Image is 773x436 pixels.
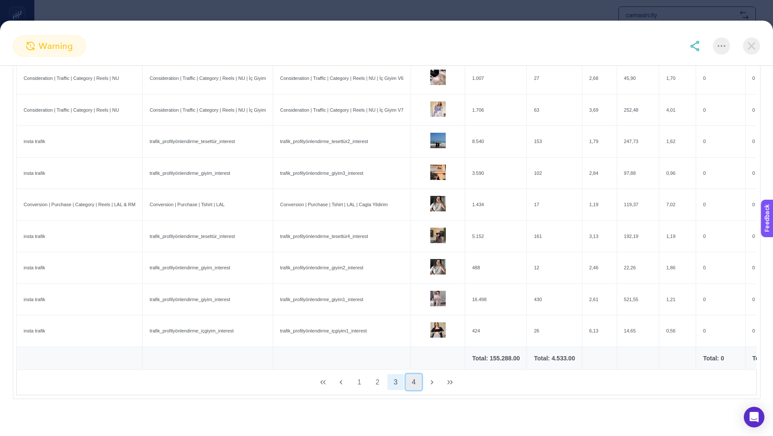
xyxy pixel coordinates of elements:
[333,374,349,390] button: Previous Page
[351,374,368,390] button: 1
[465,194,526,215] div: 1.434
[465,226,526,247] div: 5.152
[696,100,745,121] div: 0
[696,194,745,215] div: 0
[143,68,273,89] div: Consideration | Traffic | Category | Reels | NU | İç Giyim
[743,37,760,55] img: close-dialog
[617,100,659,121] div: 252,48
[273,194,410,215] div: Conversion | Purchase | Tshirt | LAL | Cagla Yildirim
[143,320,273,341] div: trafik_profilyönlendirme_içgiyim_interest
[143,289,273,310] div: trafik_profilyönlendirme_giyim_interest
[17,257,142,278] div: insta trafik
[26,42,35,50] img: warning
[617,226,659,247] div: 192,19
[659,68,696,89] div: 1,70
[696,226,745,247] div: 0
[617,68,659,89] div: 45,90
[465,320,526,341] div: 424
[703,354,738,363] div: Total: 0
[17,289,142,310] div: insta trafik
[424,374,440,390] button: Next Page
[472,354,520,363] div: Total: 155.288.00
[718,45,725,47] img: More options
[617,289,659,310] div: 521,55
[696,257,745,278] div: 0
[17,163,142,184] div: insta trafik
[582,100,617,121] div: 3,69
[465,68,526,89] div: 1.007
[659,320,696,341] div: 0,56
[659,226,696,247] div: 1,19
[273,289,410,310] div: trafik_profilyönlendirme_giyim1_interest
[39,40,73,52] span: warning
[17,68,142,89] div: Consideration | Traffic | Category | Reels | NU
[527,257,581,278] div: 12
[696,320,745,341] div: 0
[659,163,696,184] div: 0,96
[744,407,764,427] div: Open Intercom Messenger
[527,100,581,121] div: 63
[465,131,526,152] div: 8.540
[273,226,410,247] div: trafik_profilyönlendirme_tesettür4_interest
[527,320,581,341] div: 26
[582,131,617,152] div: 1,79
[465,100,526,121] div: 1.706
[582,226,617,247] div: 3,13
[273,320,410,341] div: trafik_profilyönlendirme_içgiyim1_interest
[315,374,331,390] button: First Page
[273,163,410,184] div: trafik_profilyönlendirme_giyim3_interest
[696,131,745,152] div: 0
[369,374,386,390] button: 2
[143,100,273,121] div: Consideration | Traffic | Category | Reels | NU | İç Giyim
[442,374,458,390] button: Last Page
[617,257,659,278] div: 22,26
[659,194,696,215] div: 7,02
[527,226,581,247] div: 161
[273,100,410,121] div: Consideration | Traffic | Category | Reels | NU | İç Giyim V7
[582,163,617,184] div: 2,84
[527,194,581,215] div: 17
[387,374,404,390] button: 3
[582,194,617,215] div: 1,19
[527,163,581,184] div: 102
[143,163,273,184] div: trafik_profilyönlendirme_giyim_interest
[17,320,142,341] div: insta trafik
[582,320,617,341] div: 6,13
[143,226,273,247] div: trafik_profilyönlendirme_tesettür_interest
[659,289,696,310] div: 1,21
[696,163,745,184] div: 0
[17,100,142,121] div: Consideration | Traffic | Category | Reels | NU
[582,257,617,278] div: 2,46
[143,194,273,215] div: Conversion | Purchase | Tshirt | LAL
[465,163,526,184] div: 3.590
[696,68,745,89] div: 0
[527,289,581,310] div: 430
[659,131,696,152] div: 1,62
[273,68,410,89] div: Consideration | Traffic | Category | Reels | NU | İç Giyim V6
[406,374,422,390] button: 4
[17,131,142,152] div: insta trafik
[273,257,410,278] div: trafik_profilyönlendirme_giyim2_interest
[17,194,142,215] div: Conversion | Purchase | Category | Reels | LAL & RM
[659,100,696,121] div: 4,01
[617,163,659,184] div: 97,88
[696,289,745,310] div: 0
[5,3,33,9] span: Feedback
[582,68,617,89] div: 2,68
[534,354,575,363] div: Total: 4.533.00
[527,68,581,89] div: 27
[273,131,410,152] div: trafik_profilyönlendirme_tesettür2_interest
[659,257,696,278] div: 1,86
[690,41,700,51] img: share
[582,289,617,310] div: 2,61
[527,131,581,152] div: 153
[617,194,659,215] div: 119,37
[465,289,526,310] div: 16.498
[617,320,659,341] div: 14,65
[143,131,273,152] div: trafik_profilyönlendirme_tesettür_interest
[143,257,273,278] div: trafik_profilyönlendirme_giyim_interest
[465,257,526,278] div: 488
[17,226,142,247] div: insta trafik
[617,131,659,152] div: 247,73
